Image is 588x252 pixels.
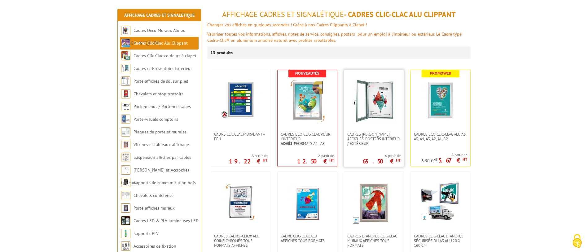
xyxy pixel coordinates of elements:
[263,158,267,163] sup: HT
[329,158,334,163] sup: HT
[211,132,270,141] a: Cadre CLIC CLAC Mural ANTI-FEU
[207,31,462,43] font: Valoriser toutes vos informations, affiches, notes de service, consignes, posters pour un emploi ...
[121,203,130,213] img: Porte-affiches muraux
[421,152,467,157] span: A partir de
[134,243,176,249] a: Accessoires de fixation
[411,234,470,248] a: Cadres Clic-Clac Étanches Sécurisés du A3 au 120 x 160 cm
[134,231,159,236] a: Supports PLV
[210,46,234,59] p: 13 produits
[297,153,334,158] span: A partir de
[566,231,588,252] button: Cookies (fenêtre modale)
[286,79,329,123] img: Cadres Eco Clic-Clac pour l'intérieur - <strong>Adhésif</strong> formats A4 - A3
[281,234,334,243] span: Cadre Clic-Clac Alu affiches tous formats
[134,104,191,109] a: Porte-menus / Porte-messages
[414,234,467,248] span: Cadres Clic-Clac Étanches Sécurisés du A3 au 120 x 160 cm
[347,132,401,146] span: Cadres [PERSON_NAME] affiches-posters intérieur / extérieur
[124,12,195,18] a: Affichage Cadres et Signalétique
[421,159,437,163] p: 6.30 €
[121,28,186,46] a: Cadres Deco Muraux Alu ou [GEOGRAPHIC_DATA]
[430,71,451,76] b: Promoweb
[134,142,189,147] a: Vitrines et tableaux affichage
[362,159,401,163] p: 63.50 €
[121,140,130,149] img: Vitrines et tableaux affichage
[438,159,467,162] p: 5.67 €
[134,129,186,135] a: Plaques de porte et murales
[121,89,130,98] img: Chevalets et stop trottoirs
[121,102,130,111] img: Porte-menus / Porte-messages
[281,132,334,146] span: Cadres Eco Clic-Clac pour l'intérieur - formats A4 - A3
[211,234,270,248] a: Cadres Cadro-Clic® Alu coins chromés tous formats affiches
[278,234,337,243] a: Cadre Clic-Clac Alu affiches tous formats
[411,132,470,141] a: Cadres Eco Clic-Clac alu A6, A5, A4, A3, A2, A1, B2
[221,79,261,119] img: Cadre CLIC CLAC Mural ANTI-FEU
[121,51,130,60] img: Cadres Clic-Clac couleurs à clapet
[219,181,262,224] img: Cadres Cadro-Clic® Alu coins chromés tous formats affiches
[121,64,130,73] img: Cadres et Présentoirs Extérieur
[134,40,188,46] a: Cadres Clic-Clac Alu Clippant
[344,132,404,146] a: Cadres [PERSON_NAME] affiches-posters intérieur / extérieur
[229,159,267,163] p: 19.22 €
[121,153,130,162] img: Suspension affiches par câbles
[121,165,130,175] img: Cimaises et Accroches tableaux
[121,76,130,86] img: Porte-affiches de sol sur pied
[281,141,296,146] strong: Adhésif
[362,153,401,158] span: A partir de
[134,154,191,160] a: Suspension affiches par câbles
[214,234,267,248] span: Cadres Cadro-Clic® Alu coins chromés tous formats affiches
[286,181,329,224] img: Cadre Clic-Clac Alu affiches tous formats
[396,158,401,163] sup: HT
[222,10,344,19] span: Affichage Cadres et Signalétique
[414,132,467,141] span: Cadres Eco Clic-Clac alu A6, A5, A4, A3, A2, A1, B2
[295,71,319,76] b: Nouveautés
[121,216,130,225] img: Cadres LED & PLV lumineuses LED
[569,233,585,249] img: Cookies (fenêtre modale)
[134,66,192,71] a: Cadres et Présentoirs Extérieur
[121,26,130,35] img: Cadres Deco Muraux Alu ou Bois
[134,218,199,224] a: Cadres LED & PLV lumineuses LED
[134,193,173,198] a: Chevalets conférence
[121,229,130,238] img: Supports PLV
[134,116,178,122] a: Porte-visuels comptoirs
[347,234,401,248] span: Cadres Etanches Clic-Clac muraux affiches tous formats
[207,22,367,28] font: Changez vos affiches en quelques secondes ! Grâce à nos Cadres Clippants à Clapet !
[121,167,189,185] a: [PERSON_NAME] et Accroches tableaux
[278,132,337,146] a: Cadres Eco Clic-Clac pour l'intérieur -Adhésifformats A4 - A3
[134,180,196,185] a: Supports de communication bois
[121,191,130,200] img: Chevalets conférence
[344,234,404,248] a: Cadres Etanches Clic-Clac muraux affiches tous formats
[352,181,396,224] img: Cadres Etanches Clic-Clac muraux affiches tous formats
[134,205,175,211] a: Porte-affiches muraux
[134,91,183,97] a: Chevalets et stop trottoirs
[207,11,471,19] h1: - Cadres Clic-Clac Alu Clippant
[121,115,130,124] img: Porte-visuels comptoirs
[463,157,467,162] sup: HT
[121,241,130,251] img: Accessoires de fixation
[352,79,396,123] img: Cadres vitrines affiches-posters intérieur / extérieur
[134,78,188,84] a: Porte-affiches de sol sur pied
[121,127,130,137] img: Plaques de porte et murales
[134,53,196,59] a: Cadres Clic-Clac couleurs à clapet
[419,79,462,123] img: Cadres Eco Clic-Clac alu A6, A5, A4, A3, A2, A1, B2
[229,153,267,158] span: A partir de
[433,157,437,162] sup: HT
[297,159,334,163] p: 12.50 €
[420,181,461,221] img: Cadres Clic-Clac Étanches Sécurisés du A3 au 120 x 160 cm
[214,132,267,141] span: Cadre CLIC CLAC Mural ANTI-FEU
